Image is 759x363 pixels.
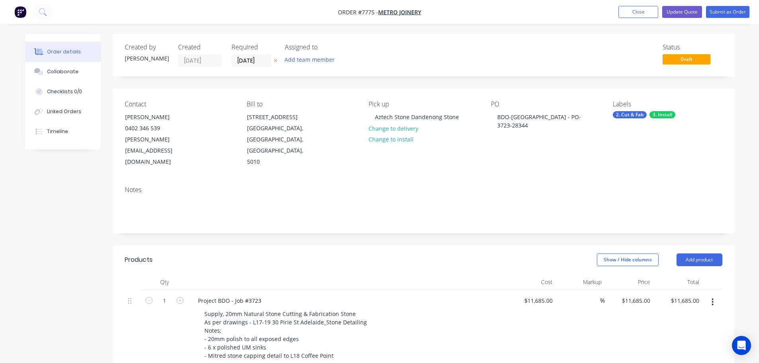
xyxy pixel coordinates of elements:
[47,68,78,75] div: Collaborate
[605,274,654,290] div: Price
[125,255,153,265] div: Products
[662,6,702,18] button: Update Quote
[600,296,605,305] span: %
[125,54,169,63] div: [PERSON_NAME]
[364,123,422,133] button: Change to delivery
[125,134,191,167] div: [PERSON_NAME][EMAIL_ADDRESS][DOMAIN_NAME]
[649,111,675,118] div: 3. Install
[240,111,320,168] div: [STREET_ADDRESS][GEOGRAPHIC_DATA], [GEOGRAPHIC_DATA], [GEOGRAPHIC_DATA], 5010
[125,100,234,108] div: Contact
[125,43,169,51] div: Created by
[369,111,465,123] div: Aztech Stone Dandenong Stone
[25,42,101,62] button: Order details
[706,6,749,18] button: Submit as Order
[25,82,101,102] button: Checklists 0/0
[507,274,556,290] div: Cost
[369,100,478,108] div: Pick up
[613,111,647,118] div: 2. Cut & Fab
[247,100,356,108] div: Bill to
[663,43,722,51] div: Status
[125,112,191,123] div: [PERSON_NAME]
[491,111,590,131] div: BDO-[GEOGRAPHIC_DATA] - PO-3723-28344
[597,253,659,266] button: Show / Hide columns
[613,100,722,108] div: Labels
[25,102,101,122] button: Linked Orders
[47,88,82,95] div: Checklists 0/0
[125,186,722,194] div: Notes
[25,122,101,141] button: Timeline
[732,336,751,355] div: Open Intercom Messenger
[618,6,658,18] button: Close
[25,62,101,82] button: Collaborate
[663,54,710,64] span: Draft
[14,6,26,18] img: Factory
[247,123,313,167] div: [GEOGRAPHIC_DATA], [GEOGRAPHIC_DATA], [GEOGRAPHIC_DATA], 5010
[141,274,188,290] div: Qty
[178,43,222,51] div: Created
[280,54,339,65] button: Add team member
[285,54,339,65] button: Add team member
[125,123,191,134] div: 0402 346 539
[653,274,702,290] div: Total
[47,128,68,135] div: Timeline
[231,43,275,51] div: Required
[677,253,722,266] button: Add product
[378,8,421,16] a: Metro Joinery
[285,43,365,51] div: Assigned to
[118,111,198,168] div: [PERSON_NAME]0402 346 539[PERSON_NAME][EMAIL_ADDRESS][DOMAIN_NAME]
[47,108,81,115] div: Linked Orders
[491,100,600,108] div: PO
[247,112,313,123] div: [STREET_ADDRESS]
[364,134,418,145] button: Change to install
[192,295,268,306] div: Project BDO - Job #3723
[47,48,81,55] div: Order details
[338,8,378,16] span: Order #7775 -
[556,274,605,290] div: Markup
